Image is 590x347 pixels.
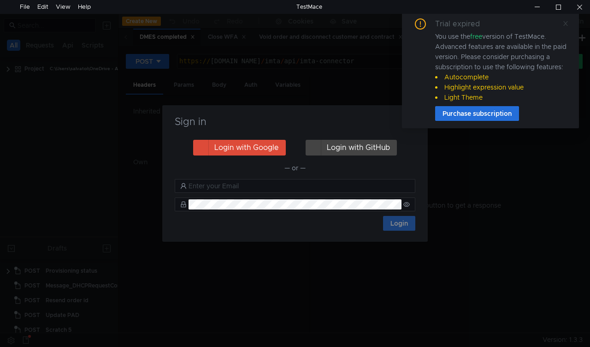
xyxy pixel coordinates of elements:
[435,18,491,30] div: Trial expired
[306,140,397,156] button: Login with GitHub
[435,72,568,82] li: Autocomplete
[435,82,568,92] li: Highlight expression value
[470,32,482,41] span: free
[435,106,519,121] button: Purchase subscription
[189,181,410,191] input: Enter your Email
[435,31,568,102] div: You use the version of TestMace. Advanced features are available in the paid version. Please cons...
[173,116,417,127] h3: Sign in
[175,162,415,173] div: — or —
[435,92,568,102] li: Light Theme
[193,140,286,156] button: Login with Google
